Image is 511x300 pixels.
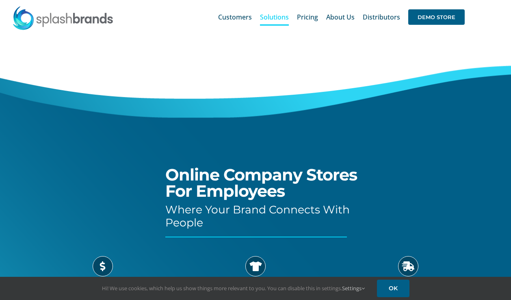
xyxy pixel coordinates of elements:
[165,203,350,229] span: Where Your Brand Connects With People
[297,14,318,20] span: Pricing
[363,14,400,20] span: Distributors
[260,14,289,20] span: Solutions
[165,165,357,201] span: Online Company Stores For Employees
[363,4,400,30] a: Distributors
[408,4,465,30] a: DEMO STORE
[218,14,252,20] span: Customers
[377,280,409,297] a: OK
[218,4,465,30] nav: Main Menu
[326,14,355,20] span: About Us
[408,9,465,25] span: DEMO STORE
[342,285,365,292] a: Settings
[12,6,114,30] img: SplashBrands.com Logo
[102,285,365,292] span: Hi! We use cookies, which help us show things more relevant to you. You can disable this in setti...
[218,4,252,30] a: Customers
[297,4,318,30] a: Pricing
